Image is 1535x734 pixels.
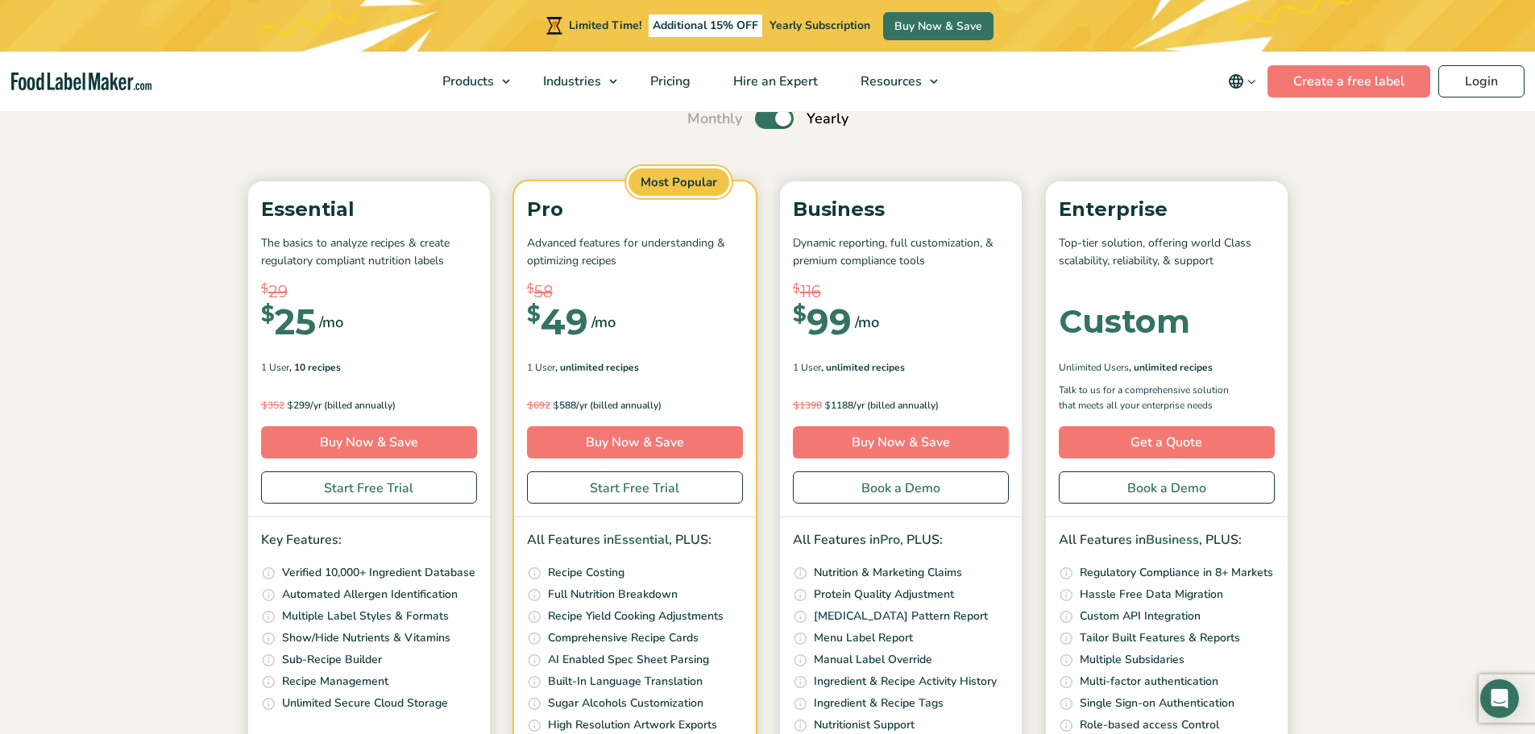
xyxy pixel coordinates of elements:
span: $ [287,399,293,411]
p: High Resolution Artwork Exports [548,716,717,734]
p: Recipe Management [282,673,388,690]
span: $ [261,304,275,325]
del: 1398 [793,399,822,412]
p: Multi-factor authentication [1080,673,1218,690]
p: Menu Label Report [814,629,913,647]
span: 1 User [793,360,821,375]
p: Multiple Label Styles & Formats [282,608,449,625]
del: 692 [527,399,550,412]
span: $ [261,280,268,298]
span: Resources [856,73,923,90]
a: Login [1438,65,1525,97]
p: Advanced features for understanding & optimizing recipes [527,234,743,271]
span: Pricing [645,73,692,90]
p: Automated Allergen Identification [282,586,458,603]
span: 58 [534,280,553,304]
p: Business [793,194,1009,225]
p: Sub-Recipe Builder [282,651,382,669]
a: Start Free Trial [527,471,743,504]
span: Industries [538,73,603,90]
span: $ [527,304,541,325]
span: Monthly [687,108,742,130]
p: Essential [261,194,477,225]
p: Verified 10,000+ Ingredient Database [282,564,475,582]
span: Limited Time! [569,18,641,33]
span: 116 [800,280,821,304]
p: Sugar Alcohols Customization [548,695,703,712]
p: Role-based access Control [1080,716,1219,734]
a: Resources [840,52,946,111]
p: All Features in , PLUS: [793,530,1009,551]
span: , Unlimited Recipes [821,360,905,375]
p: Key Features: [261,530,477,551]
p: AI Enabled Spec Sheet Parsing [548,651,709,669]
p: Comprehensive Recipe Cards [548,629,699,647]
span: 1 User [527,360,555,375]
span: $ [793,304,807,325]
div: 49 [527,304,588,339]
p: Protein Quality Adjustment [814,586,954,603]
p: Nutritionist Support [814,716,915,734]
p: Unlimited Secure Cloud Storage [282,695,448,712]
span: , Unlimited Recipes [1129,360,1213,375]
span: /mo [319,311,343,334]
span: Most Popular [626,166,732,199]
p: Pro [527,194,743,225]
div: Open Intercom Messenger [1480,679,1519,718]
div: 25 [261,304,316,339]
span: 29 [268,280,288,304]
span: Yearly Subscription [770,18,870,33]
p: Built-In Language Translation [548,673,703,690]
p: Recipe Yield Cooking Adjustments [548,608,724,625]
p: Full Nutrition Breakdown [548,586,678,603]
p: Ingredient & Recipe Activity History [814,673,997,690]
p: Single Sign-on Authentication [1080,695,1234,712]
p: Nutrition & Marketing Claims [814,564,962,582]
p: Recipe Costing [548,564,624,582]
a: Hire an Expert [712,52,836,111]
p: 1188/yr (billed annually) [793,397,1009,413]
span: $ [793,280,800,298]
span: $ [553,399,559,411]
span: Products [438,73,496,90]
p: Tailor Built Features & Reports [1080,629,1240,647]
p: 299/yr (billed annually) [261,397,477,413]
span: /mo [591,311,616,334]
a: Create a free label [1267,65,1430,97]
p: Manual Label Override [814,651,932,669]
p: 588/yr (billed annually) [527,397,743,413]
span: Pro [880,531,900,549]
a: Book a Demo [1059,471,1275,504]
p: Talk to us for a comprehensive solution that meets all your enterprise needs [1059,383,1244,413]
span: , Unlimited Recipes [555,360,639,375]
p: Multiple Subsidaries [1080,651,1184,669]
del: 352 [261,399,284,412]
a: Book a Demo [793,471,1009,504]
p: Show/Hide Nutrients & Vitamins [282,629,450,647]
div: Custom [1059,305,1190,338]
div: 99 [793,304,852,339]
span: 1 User [261,360,289,375]
span: , 10 Recipes [289,360,341,375]
p: Dynamic reporting, full customization, & premium compliance tools [793,234,1009,271]
span: Business [1146,531,1199,549]
span: /mo [855,311,879,334]
a: Buy Now & Save [793,426,1009,458]
span: Additional 15% OFF [649,15,762,37]
span: $ [793,399,799,411]
a: Start Free Trial [261,471,477,504]
a: Pricing [629,52,708,111]
span: $ [261,399,268,411]
span: Yearly [807,108,848,130]
p: All Features in , PLUS: [1059,530,1275,551]
p: [MEDICAL_DATA] Pattern Report [814,608,988,625]
span: $ [527,280,534,298]
span: $ [824,399,831,411]
a: Buy Now & Save [883,12,994,40]
p: Regulatory Compliance in 8+ Markets [1080,564,1273,582]
a: Products [421,52,518,111]
p: Top-tier solution, offering world Class scalability, reliability, & support [1059,234,1275,271]
span: Essential [614,531,669,549]
a: Industries [522,52,625,111]
p: Custom API Integration [1080,608,1201,625]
